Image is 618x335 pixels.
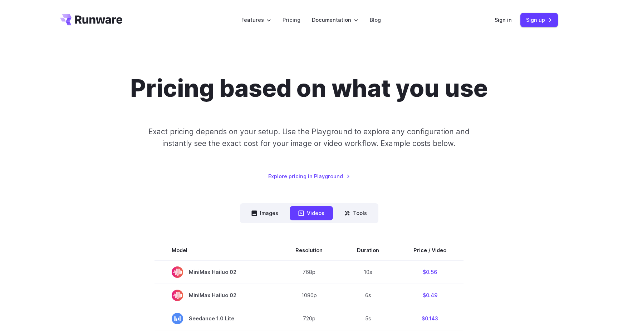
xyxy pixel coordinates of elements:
th: Model [154,240,278,260]
button: Images [243,206,287,220]
button: Videos [290,206,333,220]
a: Go to / [60,14,122,25]
th: Resolution [278,240,340,260]
a: Blog [370,16,381,24]
td: $0.49 [396,284,463,307]
th: Price / Video [396,240,463,260]
a: Pricing [283,16,300,24]
td: 5s [340,307,396,330]
label: Features [241,16,271,24]
p: Exact pricing depends on your setup. Use the Playground to explore any configuration and instantl... [135,126,483,150]
td: $0.56 [396,260,463,284]
label: Documentation [312,16,358,24]
a: Explore pricing in Playground [268,172,350,180]
h1: Pricing based on what you use [130,74,488,103]
span: Seedance 1.0 Lite [172,313,261,324]
td: 720p [278,307,340,330]
td: 1080p [278,284,340,307]
span: MiniMax Hailuo 02 [172,266,261,278]
span: MiniMax Hailuo 02 [172,290,261,301]
td: 6s [340,284,396,307]
td: 768p [278,260,340,284]
td: 10s [340,260,396,284]
th: Duration [340,240,396,260]
a: Sign up [520,13,558,27]
button: Tools [336,206,376,220]
a: Sign in [495,16,512,24]
td: $0.143 [396,307,463,330]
